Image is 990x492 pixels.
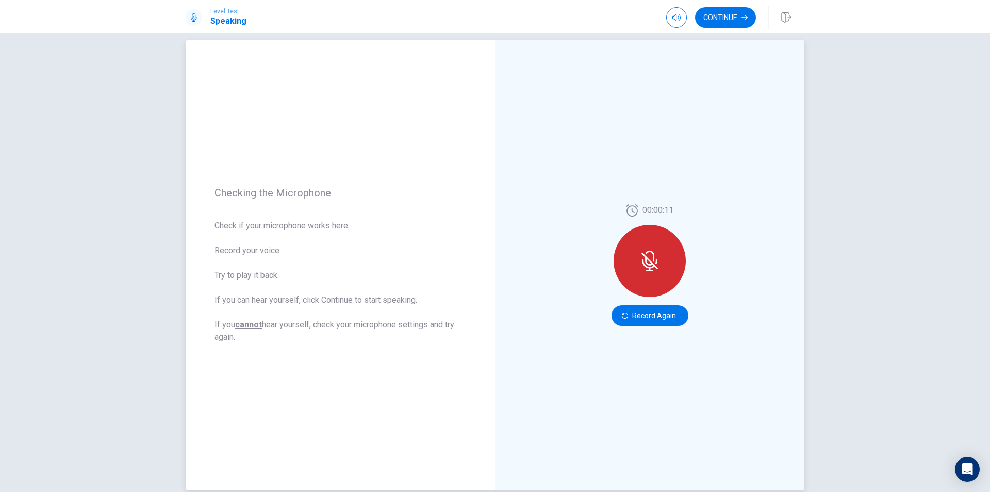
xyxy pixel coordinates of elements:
[214,187,466,199] span: Checking the Microphone
[642,204,673,217] span: 00:00:11
[214,220,466,343] span: Check if your microphone works here. Record your voice. Try to play it back. If you can hear your...
[235,320,262,330] u: cannot
[695,7,756,28] button: Continue
[210,8,246,15] span: Level Test
[955,457,980,482] div: Open Intercom Messenger
[612,305,688,326] button: Record Again
[210,15,246,27] h1: Speaking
